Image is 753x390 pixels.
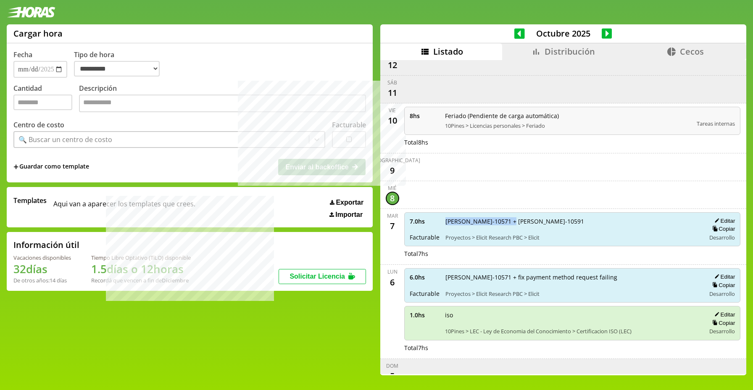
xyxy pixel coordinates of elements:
div: scrollable content [380,60,746,374]
label: Tipo de hora [74,50,166,78]
b: Diciembre [162,277,189,284]
span: + [13,162,18,171]
button: Solicitar Licencia [279,269,366,284]
div: vie [389,107,396,114]
span: Octubre 2025 [525,28,602,39]
div: Total 7 hs [404,344,741,352]
div: dom [386,362,398,369]
div: mié [388,184,397,192]
span: Exportar [336,199,363,206]
label: Fecha [13,50,32,59]
div: De otros años: 14 días [13,277,71,284]
div: [DEMOGRAPHIC_DATA] [365,157,420,164]
span: 6.0 hs [410,273,440,281]
input: Cantidad [13,95,72,110]
h1: 32 días [13,261,71,277]
div: Recordá que vencen a fin de [91,277,191,284]
label: Descripción [79,84,366,114]
span: Templates [13,196,47,205]
button: Editar [712,311,735,318]
span: 8 hs [410,112,439,120]
button: Copiar [710,225,735,232]
h1: 1.5 días o 12 horas [91,261,191,277]
span: [PERSON_NAME]-10571 + [PERSON_NAME]-10591 [445,217,700,225]
div: 9 [386,164,399,177]
div: Vacaciones disponibles [13,254,71,261]
label: Cantidad [13,84,79,114]
span: Desarrollo [709,234,735,241]
div: lun [387,268,398,275]
span: iso [445,311,700,319]
button: Copiar [710,319,735,327]
span: 1.0 hs [410,311,439,319]
button: Editar [712,217,735,224]
span: 10Pines > Licencias personales > Feriado [445,122,691,129]
span: Facturable [410,290,440,298]
textarea: Descripción [79,95,366,112]
button: Editar [712,273,735,280]
span: Proyectos > Elicit Research PBC > Elicit [445,234,700,241]
div: 🔍 Buscar un centro de costo [18,135,112,144]
div: 6 [386,275,399,289]
span: Facturable [410,233,440,241]
span: Tareas internas [697,120,735,127]
span: Desarrollo [709,290,735,298]
img: logotipo [7,7,55,18]
span: Importar [335,211,363,219]
div: 10 [386,114,399,127]
span: Feriado (Pendiente de carga automática) [445,112,691,120]
button: Copiar [710,282,735,289]
div: Total 8 hs [404,138,741,146]
button: Exportar [327,198,366,207]
span: 7.0 hs [410,217,440,225]
span: Proyectos > Elicit Research PBC > Elicit [445,290,700,298]
div: Total 7 hs [404,250,741,258]
label: Centro de costo [13,120,64,129]
div: sáb [387,79,397,86]
span: [PERSON_NAME]-10571 + fix payment method request failing [445,273,700,281]
h2: Información útil [13,239,79,250]
span: +Guardar como template [13,162,89,171]
span: Distribución [545,46,595,57]
div: 11 [386,86,399,100]
div: 7 [386,219,399,233]
span: Solicitar Licencia [290,273,345,280]
span: Listado [433,46,463,57]
select: Tipo de hora [74,61,160,76]
span: Desarrollo [709,327,735,335]
span: Cecos [680,46,704,57]
div: 8 [386,192,399,205]
label: Facturable [332,120,366,129]
div: Tiempo Libre Optativo (TiLO) disponible [91,254,191,261]
div: 12 [386,58,399,72]
div: mar [387,212,398,219]
span: 10Pines > LEC - Ley de Economia del Conocimiento > Certificacion ISO (LEC) [445,327,700,335]
h1: Cargar hora [13,28,63,39]
span: Aqui van a aparecer los templates que crees. [53,196,195,219]
div: 5 [386,369,399,383]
